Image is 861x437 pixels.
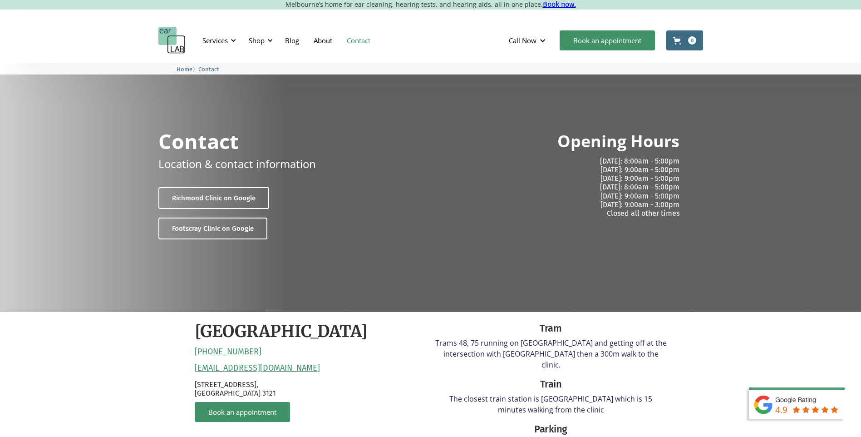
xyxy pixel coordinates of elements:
[198,65,219,73] a: Contact
[557,131,679,152] h2: Opening Hours
[509,36,536,45] div: Call Now
[435,393,667,415] p: The closest train station is [GEOGRAPHIC_DATA] which is 15 minutes walking from the clinic
[435,377,667,392] div: Train
[435,338,667,370] p: Trams 48, 75 running on [GEOGRAPHIC_DATA] and getting off at the intersection with [GEOGRAPHIC_DA...
[158,187,269,209] a: Richmond Clinic on Google
[195,347,261,357] a: [PHONE_NUMBER]
[278,27,306,54] a: Blog
[158,218,267,239] a: Footscray Clinic on Google
[435,422,667,437] div: Parking
[666,30,703,50] a: Open cart
[198,66,219,73] span: Contact
[435,321,667,336] div: Tram
[306,27,339,54] a: About
[195,380,426,397] p: [STREET_ADDRESS], [GEOGRAPHIC_DATA] 3121
[339,27,378,54] a: Contact
[688,36,696,45] div: 0
[177,66,192,73] span: Home
[158,27,186,54] a: home
[202,36,228,45] div: Services
[195,402,290,422] a: Book an appointment
[158,156,316,172] p: Location & contact information
[197,27,239,54] div: Services
[502,27,555,54] div: Call Now
[177,65,192,73] a: Home
[195,363,320,373] a: [EMAIL_ADDRESS][DOMAIN_NAME]
[177,65,198,74] li: 〉
[158,131,239,151] h1: Contact
[560,30,655,50] a: Book an appointment
[438,157,679,218] p: [DATE]: 8:00am - 5:00pm [DATE]: 9:00am - 5:00pm [DATE]: 9:00am - 5:00pm [DATE]: 8:00am - 5:00pm [...
[195,321,368,343] h2: [GEOGRAPHIC_DATA]
[243,27,276,54] div: Shop
[249,36,265,45] div: Shop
